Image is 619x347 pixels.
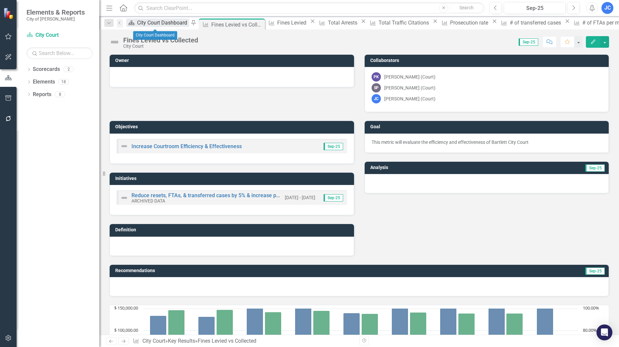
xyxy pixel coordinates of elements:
div: Fines Levied vs Collected [123,36,198,44]
span: Elements & Reports [26,8,85,16]
span: Sep-25 [519,38,538,46]
a: Increase Courtroom Efficiency & Effectiveness [131,143,242,149]
a: City Court [26,31,93,39]
span: Search [459,5,474,10]
div: Open Intercom Messenger [596,324,612,340]
h3: Initiatives [115,176,351,181]
h3: Analysis [370,165,481,170]
small: City of [PERSON_NAME] [26,16,85,22]
a: Key Results [168,338,195,344]
a: Reduce resets, FTAs, & transferred cases by 5% & increase prosecution rate by 10% [131,192,331,199]
a: Total Traffic Citations [368,19,431,27]
button: Sep-25 [504,2,566,14]
img: ClearPoint Strategy [3,7,15,20]
div: City Court Dashboard [137,19,189,27]
h3: Objectives [115,124,351,129]
img: Not Defined [120,142,128,150]
a: Scorecards [33,66,60,73]
a: Reports [33,91,51,98]
input: Search ClearPoint... [134,2,485,14]
span: Sep-25 [324,143,343,150]
div: JC [372,94,381,103]
div: This metric will evaluate the efficiency and effectiveness of Bartlett City Court [372,139,602,145]
div: 18 [58,79,69,85]
div: » » [133,337,354,345]
div: [PERSON_NAME] (Court) [384,95,436,102]
div: City Court Dashboard [133,31,177,40]
a: Elements [33,78,55,86]
text: 100.00% [583,305,599,311]
div: Total Traffic Citations [379,19,431,27]
div: Prosecution rate [450,19,490,27]
h3: Recommendations [115,268,440,273]
span: Sep-25 [324,194,343,202]
div: City Court [123,44,198,49]
a: Prosecution rate [439,19,490,27]
input: Search Below... [26,47,93,59]
div: Fines Levied vs Collected [211,21,263,29]
div: [PERSON_NAME] (Court) [384,85,436,91]
h3: Definition [115,227,351,232]
a: # of transferred cases [499,19,563,27]
a: Fines Levied [266,19,308,27]
text: $ 100,000.00 [114,327,138,333]
img: Not Defined [109,37,120,47]
small: [DATE] - [DATE] [285,195,315,201]
h3: Collaborators [370,58,606,63]
h3: Owner [115,58,351,63]
span: Sep-25 [585,267,605,275]
img: Not Defined [120,194,128,202]
div: Fines Levied [277,19,308,27]
div: 8 [55,91,65,97]
div: SP [372,83,381,92]
h3: Goal [370,124,606,129]
text: 80.00% [583,327,597,333]
div: Fines Levied vs Collected [198,338,256,344]
a: Total Arrests [317,19,359,27]
small: ARCHIVED DATA [131,198,165,203]
button: Search [450,3,483,13]
div: # of transferred cases [510,19,563,27]
div: 2 [63,67,74,72]
a: City Court [142,338,165,344]
div: Sep-25 [506,4,563,12]
div: Total Arrests [328,19,359,27]
span: Sep-25 [585,164,605,172]
div: PK [372,72,381,82]
text: $ 150,000.00 [114,305,138,311]
a: City Court Dashboard [126,19,189,27]
div: [PERSON_NAME] (Court) [384,74,436,80]
button: JC [601,2,613,14]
